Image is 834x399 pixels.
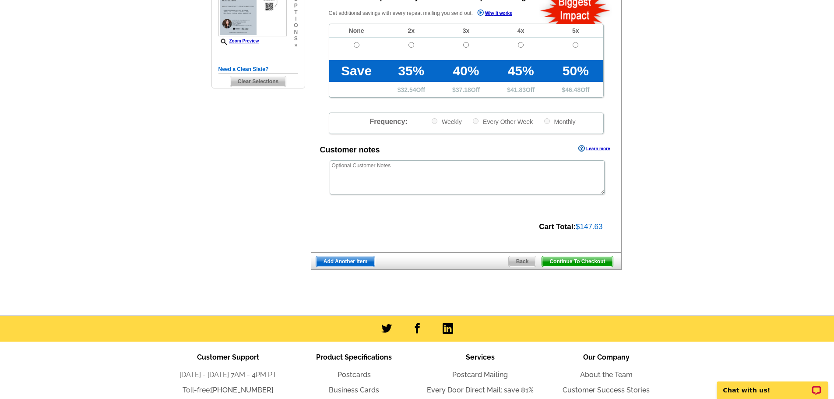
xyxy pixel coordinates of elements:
[578,145,610,152] a: Learn more
[431,117,462,126] label: Weekly
[509,256,536,267] span: Back
[477,9,512,18] a: Why it works
[294,29,298,35] span: n
[563,386,650,394] a: Customer Success Stories
[548,24,603,38] td: 5x
[320,144,380,156] div: Customer notes
[565,86,581,93] span: 46.48
[543,117,576,126] label: Monthly
[329,386,379,394] a: Business Cards
[165,370,291,380] li: [DATE] - [DATE] 7AM - 4PM PT
[432,118,437,124] input: Weekly
[294,42,298,49] span: »
[384,24,439,38] td: 2x
[294,9,298,16] span: t
[211,386,273,394] a: [PHONE_NUMBER]
[329,8,531,18] p: Get additional savings with every repeat mailing you send out.
[401,86,416,93] span: 32.54
[548,82,603,97] td: $ Off
[493,24,548,38] td: 4x
[316,353,392,361] span: Product Specifications
[294,3,298,9] span: p
[294,16,298,22] span: i
[473,118,479,124] input: Every Other Week
[294,22,298,29] span: o
[197,353,259,361] span: Customer Support
[218,65,298,74] h5: Need a Clean Slate?
[583,353,630,361] span: Our Company
[329,24,384,38] td: None
[456,86,471,93] span: 37.18
[316,256,375,267] a: Add Another Item
[439,82,493,97] td: $ Off
[548,60,603,82] td: 50%
[472,117,533,126] label: Every Other Week
[576,222,602,231] span: $147.63
[369,118,407,125] span: Frequency:
[384,60,439,82] td: 35%
[544,118,550,124] input: Monthly
[230,76,286,87] span: Clear Selections
[439,24,493,38] td: 3x
[427,386,534,394] a: Every Door Direct Mail: save 81%
[384,82,439,97] td: $ Off
[711,371,834,399] iframe: LiveChat chat widget
[493,82,548,97] td: $ Off
[452,371,508,379] a: Postcard Mailing
[466,353,495,361] span: Services
[508,256,537,267] a: Back
[539,222,576,231] strong: Cart Total:
[493,60,548,82] td: 45%
[165,385,291,395] li: Toll-free:
[580,371,633,379] a: About the Team
[329,60,384,82] td: Save
[218,39,259,43] a: Zoom Preview
[439,60,493,82] td: 40%
[294,35,298,42] span: s
[510,86,526,93] span: 41.83
[542,256,612,267] span: Continue To Checkout
[338,371,371,379] a: Postcards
